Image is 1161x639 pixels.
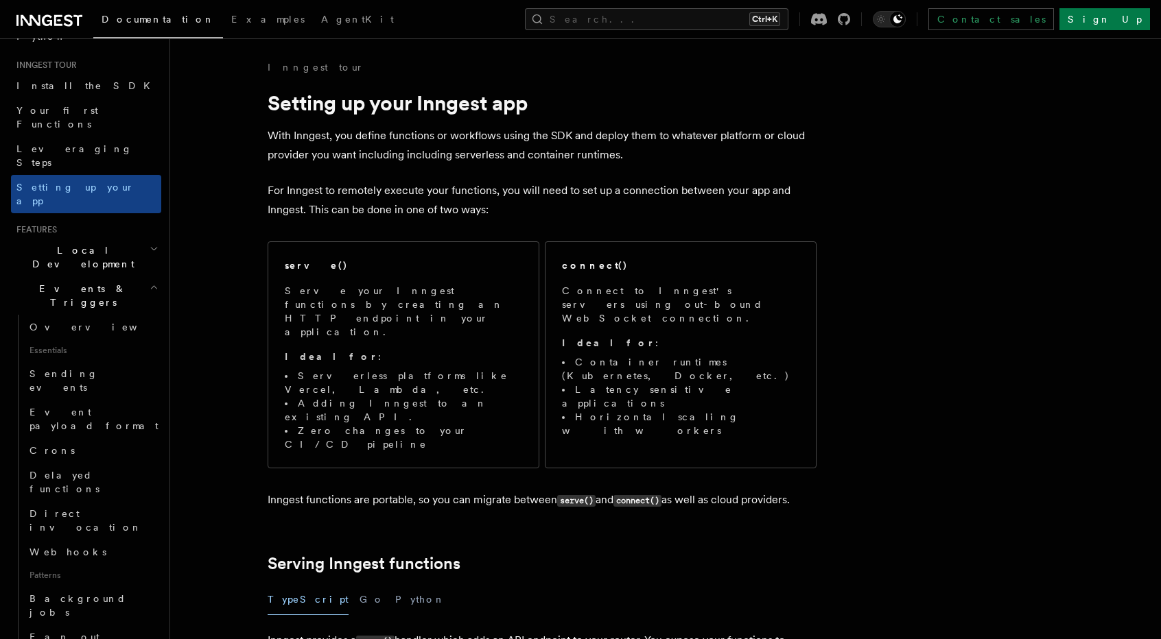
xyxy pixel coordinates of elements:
span: Sending events [30,368,98,393]
h2: serve() [285,258,348,272]
a: Contact sales [928,8,1054,30]
span: Event payload format [30,407,159,431]
button: Local Development [11,238,161,276]
strong: Ideal for [562,337,655,348]
p: : [562,336,799,350]
span: Features [11,224,57,235]
span: Patterns [24,564,161,586]
a: Install the SDK [11,73,161,98]
span: Documentation [102,14,215,25]
a: Background jobs [24,586,161,625]
span: AgentKit [321,14,394,25]
a: Documentation [93,4,223,38]
code: connect() [613,495,661,507]
span: Direct invocation [30,508,142,533]
span: Essentials [24,339,161,361]
span: Background jobs [30,593,126,618]
button: Toggle dark mode [873,11,906,27]
a: serve()Serve your Inngest functions by creating an HTTP endpoint in your application.Ideal for:Se... [268,241,539,468]
a: Crons [24,438,161,463]
button: TypeScript [268,584,349,615]
span: Setting up your app [16,182,134,206]
a: Your first Functions [11,98,161,136]
span: Leveraging Steps [16,143,132,168]
a: Serving Inngest functions [268,554,460,573]
span: Local Development [11,243,150,271]
span: Examples [231,14,305,25]
p: Connect to Inngest's servers using out-bound WebSocket connection. [562,284,799,325]
li: Zero changes to your CI/CD pipeline [285,424,522,451]
p: For Inngest to remotely execute your functions, you will need to set up a connection between your... [268,181,817,219]
p: : [285,350,522,363]
a: Webhooks [24,540,161,564]
a: Setting up your app [11,175,161,213]
button: Python [395,584,445,615]
a: Direct invocation [24,501,161,540]
li: Horizontal scaling with workers [562,410,799,437]
span: Inngest tour [11,60,77,71]
a: Overview [24,315,161,339]
a: Event payload format [24,400,161,438]
p: Serve your Inngest functions by creating an HTTP endpoint in your application. [285,284,522,339]
span: Webhooks [30,546,106,557]
a: Inngest tour [268,60,364,74]
li: Serverless platforms like Vercel, Lambda, etc. [285,369,522,396]
a: Sending events [24,361,161,400]
span: Your first Functions [16,105,98,130]
p: With Inngest, you define functions or workflows using the SDK and deploy them to whatever platfor... [268,126,817,165]
a: Leveraging Steps [11,136,161,175]
button: Events & Triggers [11,276,161,315]
strong: Ideal for [285,351,378,362]
button: Search...Ctrl+K [525,8,788,30]
code: serve() [557,495,596,507]
a: connect()Connect to Inngest's servers using out-bound WebSocket connection.Ideal for:Container ru... [545,241,817,468]
p: Inngest functions are portable, so you can migrate between and as well as cloud providers. [268,490,817,510]
span: Delayed functions [30,470,99,494]
span: Install the SDK [16,80,159,91]
li: Latency sensitive applications [562,383,799,410]
li: Adding Inngest to an existing API. [285,396,522,424]
span: Overview [30,322,171,333]
a: Delayed functions [24,463,161,501]
span: Crons [30,445,75,456]
kbd: Ctrl+K [749,12,780,26]
a: Sign Up [1059,8,1150,30]
button: Go [360,584,384,615]
h1: Setting up your Inngest app [268,91,817,115]
li: Container runtimes (Kubernetes, Docker, etc.) [562,355,799,383]
span: Events & Triggers [11,282,150,309]
h2: connect() [562,258,628,272]
a: AgentKit [313,4,402,37]
a: Examples [223,4,313,37]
